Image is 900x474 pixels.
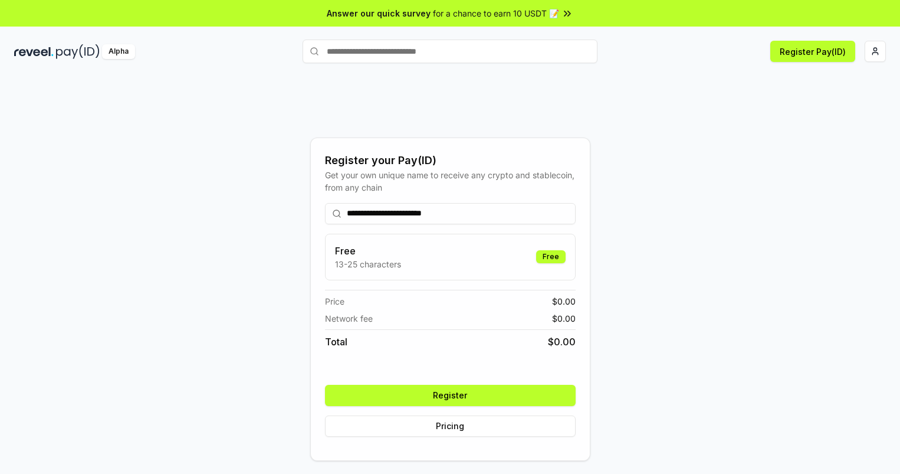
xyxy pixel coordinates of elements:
[325,335,347,349] span: Total
[770,41,855,62] button: Register Pay(ID)
[327,7,431,19] span: Answer our quick survey
[325,295,344,308] span: Price
[335,258,401,270] p: 13-25 characters
[548,335,576,349] span: $ 0.00
[325,169,576,194] div: Get your own unique name to receive any crypto and stablecoin, from any chain
[325,416,576,437] button: Pricing
[325,312,373,325] span: Network fee
[325,152,576,169] div: Register your Pay(ID)
[14,44,54,59] img: reveel_dark
[335,244,401,258] h3: Free
[433,7,559,19] span: for a chance to earn 10 USDT 📝
[536,250,566,263] div: Free
[552,295,576,308] span: $ 0.00
[102,44,135,59] div: Alpha
[325,385,576,406] button: Register
[552,312,576,325] span: $ 0.00
[56,44,100,59] img: pay_id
